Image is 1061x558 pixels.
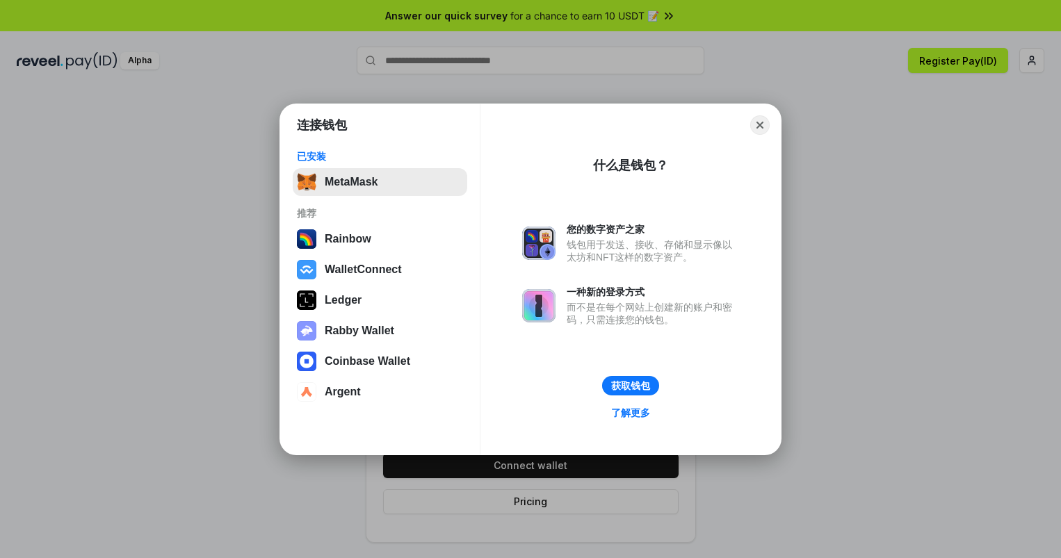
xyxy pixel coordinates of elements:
div: 了解更多 [611,407,650,419]
div: 一种新的登录方式 [567,286,739,298]
img: svg+xml,%3Csvg%20width%3D%2228%22%20height%3D%2228%22%20viewBox%3D%220%200%2028%2028%22%20fill%3D... [297,352,316,371]
img: svg+xml,%3Csvg%20width%3D%2228%22%20height%3D%2228%22%20viewBox%3D%220%200%2028%2028%22%20fill%3D... [297,260,316,279]
div: 钱包用于发送、接收、存储和显示像以太坊和NFT这样的数字资产。 [567,238,739,263]
h1: 连接钱包 [297,117,347,133]
img: svg+xml,%3Csvg%20width%3D%2228%22%20height%3D%2228%22%20viewBox%3D%220%200%2028%2028%22%20fill%3D... [297,382,316,402]
button: Close [750,115,770,135]
div: 获取钱包 [611,379,650,392]
div: MetaMask [325,176,378,188]
div: 已安装 [297,150,463,163]
a: 了解更多 [603,404,658,422]
div: Rabby Wallet [325,325,394,337]
button: Ledger [293,286,467,314]
div: 推荐 [297,207,463,220]
img: svg+xml,%3Csvg%20fill%3D%22none%22%20height%3D%2233%22%20viewBox%3D%220%200%2035%2033%22%20width%... [297,172,316,192]
div: 而不是在每个网站上创建新的账户和密码，只需连接您的钱包。 [567,301,739,326]
div: WalletConnect [325,263,402,276]
img: svg+xml,%3Csvg%20xmlns%3D%22http%3A%2F%2Fwww.w3.org%2F2000%2Fsvg%22%20fill%3D%22none%22%20viewBox... [522,289,556,322]
div: 您的数字资产之家 [567,223,739,236]
button: Rainbow [293,225,467,253]
div: Rainbow [325,233,371,245]
button: 获取钱包 [602,376,659,395]
div: 什么是钱包？ [593,157,668,174]
button: MetaMask [293,168,467,196]
div: Coinbase Wallet [325,355,410,368]
button: WalletConnect [293,256,467,284]
img: svg+xml,%3Csvg%20xmlns%3D%22http%3A%2F%2Fwww.w3.org%2F2000%2Fsvg%22%20fill%3D%22none%22%20viewBox... [522,227,556,260]
button: Argent [293,378,467,406]
div: Ledger [325,294,362,306]
img: svg+xml,%3Csvg%20width%3D%22120%22%20height%3D%22120%22%20viewBox%3D%220%200%20120%20120%22%20fil... [297,229,316,249]
img: svg+xml,%3Csvg%20xmlns%3D%22http%3A%2F%2Fwww.w3.org%2F2000%2Fsvg%22%20width%3D%2228%22%20height%3... [297,290,316,310]
button: Rabby Wallet [293,317,467,345]
img: svg+xml,%3Csvg%20xmlns%3D%22http%3A%2F%2Fwww.w3.org%2F2000%2Fsvg%22%20fill%3D%22none%22%20viewBox... [297,321,316,340]
div: Argent [325,386,361,398]
button: Coinbase Wallet [293,347,467,375]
